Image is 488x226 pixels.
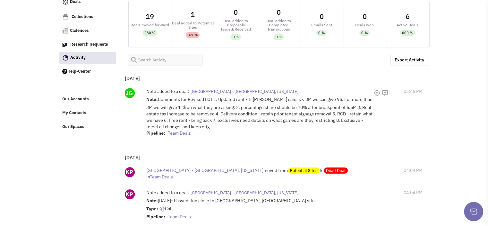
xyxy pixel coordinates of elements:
[343,23,386,27] div: Deals won
[318,30,325,36] div: 0 %
[404,88,422,95] span: 05:46 PM
[59,93,116,105] a: Our Accounts
[171,21,214,29] div: Deal added to Potential Sites
[159,206,165,212] img: bx_bx-phone-callcallcino.png
[361,30,368,36] div: 0 %
[191,11,195,18] div: 1
[146,130,165,136] strong: Pipeline:
[277,9,281,16] div: 0
[406,13,410,20] div: 6
[146,189,189,196] label: Note added to a deal:
[62,110,86,116] span: My Contacts
[168,130,191,136] span: Team Deals
[382,90,388,96] img: mdi_comment-add-outline.png
[324,167,348,174] span: Dead Deal
[146,167,355,180] div: moved from to in
[129,23,171,27] div: Deals moved forward
[70,55,86,60] span: Activity
[128,54,203,66] input: Search Activity
[234,9,238,16] div: 0
[59,25,116,37] a: Cadences
[146,167,263,173] span: [GEOGRAPHIC_DATA] - [GEOGRAPHIC_DATA], [US_STATE]
[59,66,116,78] a: Help-Center
[59,107,116,119] a: My Contacts
[276,34,282,40] div: 0 %
[404,189,422,196] span: 04:04 PM
[146,197,374,221] div: [DATE]- Passed, too close to [GEOGRAPHIC_DATA], [GEOGRAPHIC_DATA] site.
[125,154,140,160] b: [DATE]
[62,96,89,102] span: Our Accounts
[70,28,89,33] span: Cadences
[125,189,135,199] img: ny_GipEnDU-kinWYCc5EwQ.png
[150,174,173,180] span: Team Deals
[288,167,320,174] span: Potential Sites
[390,54,428,66] a: Export the below as a .XLSX spreadsheet
[191,89,298,94] span: [GEOGRAPHIC_DATA] - [GEOGRAPHIC_DATA], [US_STATE]
[59,39,116,51] a: Research Requests
[125,88,135,98] img: jsdjpLiAYUaRK9fYpYFXFA.png
[402,30,413,36] div: 600 %
[70,41,108,47] span: Research Requests
[63,55,68,61] img: Activity.png
[214,19,257,31] div: Deal added to Proposals Issued/Received
[146,88,189,95] label: Note added to a deal:
[404,167,422,174] span: 04:04 PM
[386,23,429,27] div: Active Deals
[257,19,300,31] div: Deal added to Completed Transactions
[146,206,158,212] strong: Type:
[374,90,380,96] img: face-smile.png
[72,14,93,19] span: Collections
[168,214,191,220] span: Team Deals
[146,96,158,102] strong: Note:
[59,11,116,23] a: Collections
[191,190,298,195] span: [GEOGRAPHIC_DATA] - [GEOGRAPHIC_DATA], [US_STATE]
[62,28,68,33] img: Cadences_logo.png
[62,14,69,20] img: icon-collection-lavender.png
[146,214,165,220] strong: Pipeline:
[59,52,116,64] a: Activity
[146,13,154,20] div: 19
[233,34,239,40] div: 0 %
[62,124,84,129] span: Our Spaces
[59,121,116,133] a: Our Spaces
[300,23,343,27] div: Emails Sent
[146,198,158,203] strong: Note:
[62,69,67,74] img: help.png
[144,30,155,36] div: 280 %
[320,13,324,20] div: 0
[146,96,374,138] div: Comments for Revised LOI 1. Updated rent - If [PERSON_NAME] sale is < 3M we can give 9$. For more...
[363,13,367,20] div: 0
[62,43,67,47] img: Research.png
[125,75,140,81] b: [DATE]
[159,206,173,212] span: Call
[125,167,135,177] img: ny_GipEnDU-kinWYCc5EwQ.png
[188,32,198,38] div: -67 %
